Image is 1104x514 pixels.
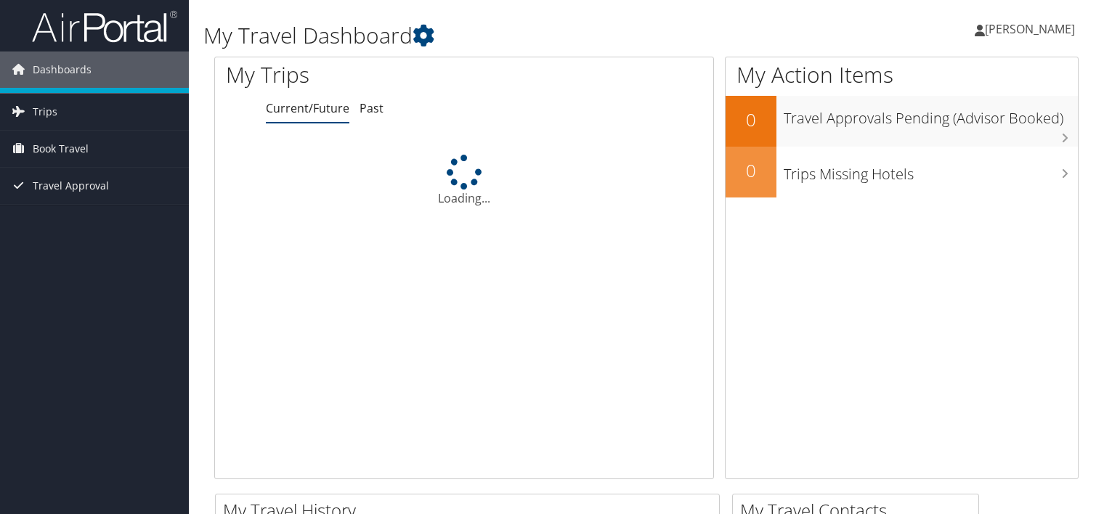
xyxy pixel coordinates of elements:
span: Book Travel [33,131,89,167]
h1: My Action Items [726,60,1078,90]
a: Current/Future [266,100,349,116]
a: Past [360,100,383,116]
a: [PERSON_NAME] [975,7,1089,51]
span: Travel Approval [33,168,109,204]
a: 0Travel Approvals Pending (Advisor Booked) [726,96,1078,147]
a: 0Trips Missing Hotels [726,147,1078,197]
span: [PERSON_NAME] [985,21,1075,37]
span: Dashboards [33,52,92,88]
h3: Trips Missing Hotels [784,157,1078,184]
span: Trips [33,94,57,130]
h3: Travel Approvals Pending (Advisor Booked) [784,101,1078,128]
h1: My Trips [226,60,495,90]
h1: My Travel Dashboard [203,20,794,51]
img: airportal-logo.png [32,9,177,44]
div: Loading... [215,155,713,207]
h2: 0 [726,107,776,132]
h2: 0 [726,158,776,183]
